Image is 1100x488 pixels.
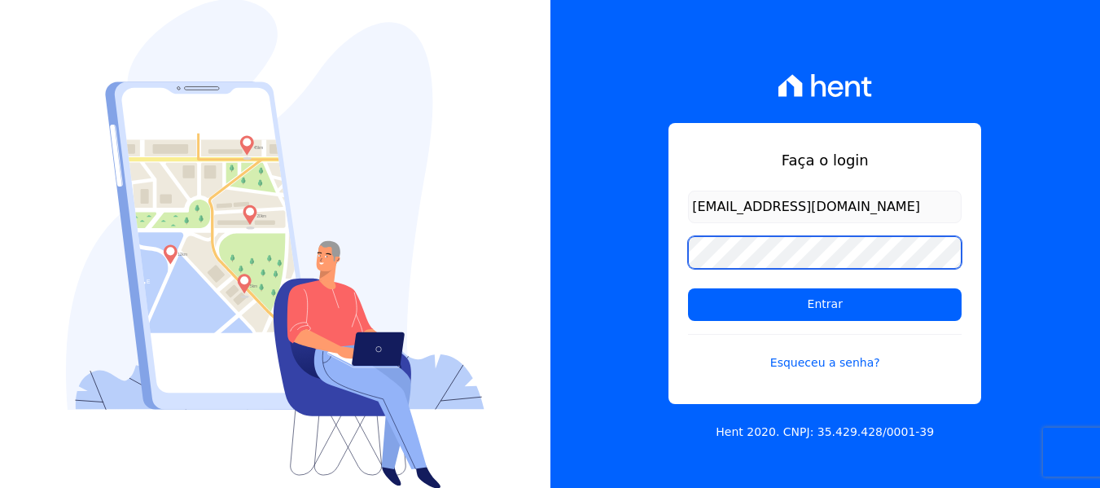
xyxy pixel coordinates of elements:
[688,334,962,371] a: Esqueceu a senha?
[688,191,962,223] input: Email
[716,424,934,441] p: Hent 2020. CNPJ: 35.429.428/0001-39
[688,149,962,171] h1: Faça o login
[688,288,962,321] input: Entrar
